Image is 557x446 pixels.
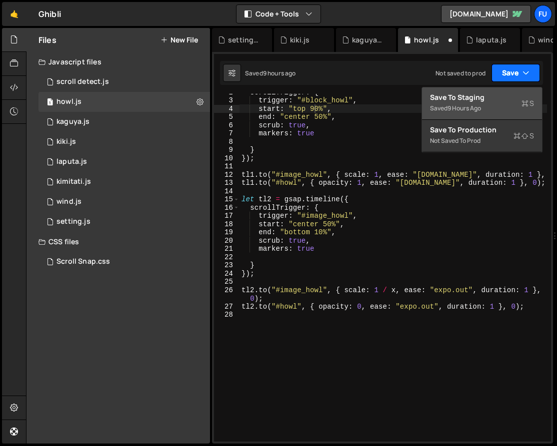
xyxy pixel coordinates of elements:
[214,121,239,130] div: 6
[214,303,239,311] div: 27
[214,228,239,237] div: 19
[214,270,239,278] div: 24
[2,2,26,26] a: 🤙
[352,35,384,45] div: kaguya.js
[534,5,552,23] a: Fu
[214,96,239,105] div: 3
[38,72,213,92] div: scroll detect.js
[476,35,506,45] div: laputa.js
[214,245,239,253] div: 21
[38,192,213,212] div: 17069/47026.js
[214,146,239,154] div: 9
[214,113,239,121] div: 5
[38,152,213,172] div: 17069/47028.js
[430,102,534,114] div: Saved
[38,8,61,20] div: Ghibli
[491,64,540,82] button: Save
[214,187,239,196] div: 14
[26,232,210,252] div: CSS files
[214,162,239,171] div: 11
[513,131,534,141] span: S
[214,212,239,220] div: 17
[38,172,213,192] div: kimitati.js
[56,177,91,186] div: kimitati.js
[38,92,213,112] div: 17069/47029.js
[56,157,87,166] div: laputa.js
[447,104,481,112] div: 9 hours ago
[56,257,110,266] div: Scroll Snap.css
[214,220,239,229] div: 18
[214,311,239,319] div: 28
[441,5,531,23] a: [DOMAIN_NAME]
[38,132,213,152] div: 17069/47031.js
[56,97,81,106] div: howl.js
[56,217,90,226] div: setting.js
[228,35,260,45] div: setting.js
[214,179,239,187] div: 13
[56,117,89,126] div: kaguya.js
[214,154,239,163] div: 10
[430,125,534,135] div: Save to Production
[430,135,534,147] div: Not saved to prod
[214,278,239,286] div: 25
[214,204,239,212] div: 16
[290,35,309,45] div: kiki.js
[422,87,542,120] button: Save to StagingS Saved9 hours ago
[26,52,210,72] div: Javascript files
[422,120,542,152] button: Save to ProductionS Not saved to prod
[214,261,239,270] div: 23
[214,237,239,245] div: 20
[214,253,239,262] div: 22
[263,69,296,77] div: 9 hours ago
[214,195,239,204] div: 15
[38,212,213,232] div: 17069/47032.js
[430,92,534,102] div: Save to Staging
[236,5,320,23] button: Code + Tools
[214,171,239,179] div: 12
[214,138,239,146] div: 8
[521,98,534,108] span: S
[414,35,439,45] div: howl.js
[435,69,485,77] div: Not saved to prod
[38,34,56,45] h2: Files
[56,137,76,146] div: kiki.js
[214,129,239,138] div: 7
[214,105,239,113] div: 4
[38,252,213,272] div: 17069/46980.css
[245,69,296,77] div: Saved
[56,77,109,86] div: scroll detect.js
[160,36,198,44] button: New File
[56,197,81,206] div: wind.js
[214,286,239,303] div: 26
[47,99,53,107] span: 1
[38,112,213,132] div: 17069/47030.js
